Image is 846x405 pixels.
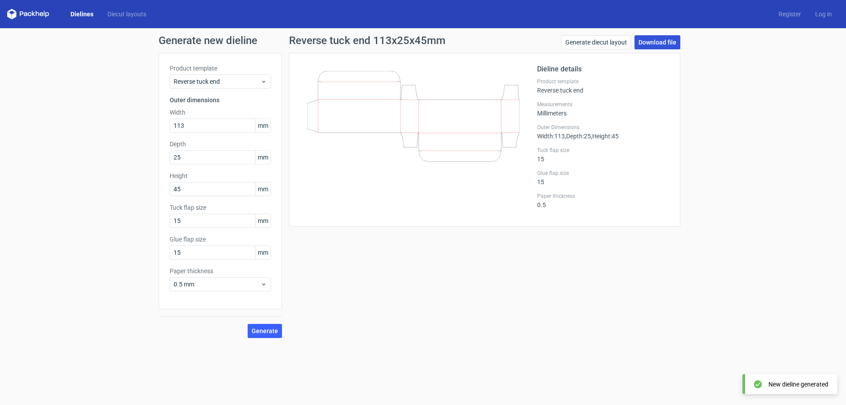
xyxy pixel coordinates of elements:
[565,133,591,140] span: , Depth : 25
[255,214,271,227] span: mm
[537,124,669,131] label: Outer Dimensions
[537,78,669,94] div: Reverse tuck end
[255,182,271,196] span: mm
[248,324,282,338] button: Generate
[170,235,271,244] label: Glue flap size
[252,328,278,334] span: Generate
[170,140,271,149] label: Depth
[561,35,631,49] a: Generate diecut layout
[537,133,565,140] span: Width : 113
[100,10,153,19] a: Diecut layouts
[537,101,669,117] div: Millimeters
[537,170,669,177] label: Glue flap size
[768,380,828,389] div: New dieline generated
[289,35,445,46] h1: Reverse tuck end 113x25x45mm
[159,35,687,46] h1: Generate new dieline
[255,119,271,132] span: mm
[174,77,260,86] span: Reverse tuck end
[537,64,669,74] h2: Dieline details
[170,203,271,212] label: Tuck flap size
[537,78,669,85] label: Product template
[170,64,271,73] label: Product template
[772,10,808,19] a: Register
[537,193,669,208] div: 0.5
[174,280,260,289] span: 0.5 mm
[255,151,271,164] span: mm
[537,170,669,186] div: 15
[591,133,619,140] span: , Height : 45
[537,147,669,163] div: 15
[808,10,839,19] a: Log in
[63,10,100,19] a: Dielines
[170,267,271,275] label: Paper thickness
[170,171,271,180] label: Height
[170,96,271,104] h3: Outer dimensions
[170,108,271,117] label: Width
[537,193,669,200] label: Paper thickness
[634,35,680,49] a: Download file
[255,246,271,259] span: mm
[537,101,669,108] label: Measurements
[537,147,669,154] label: Tuck flap size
